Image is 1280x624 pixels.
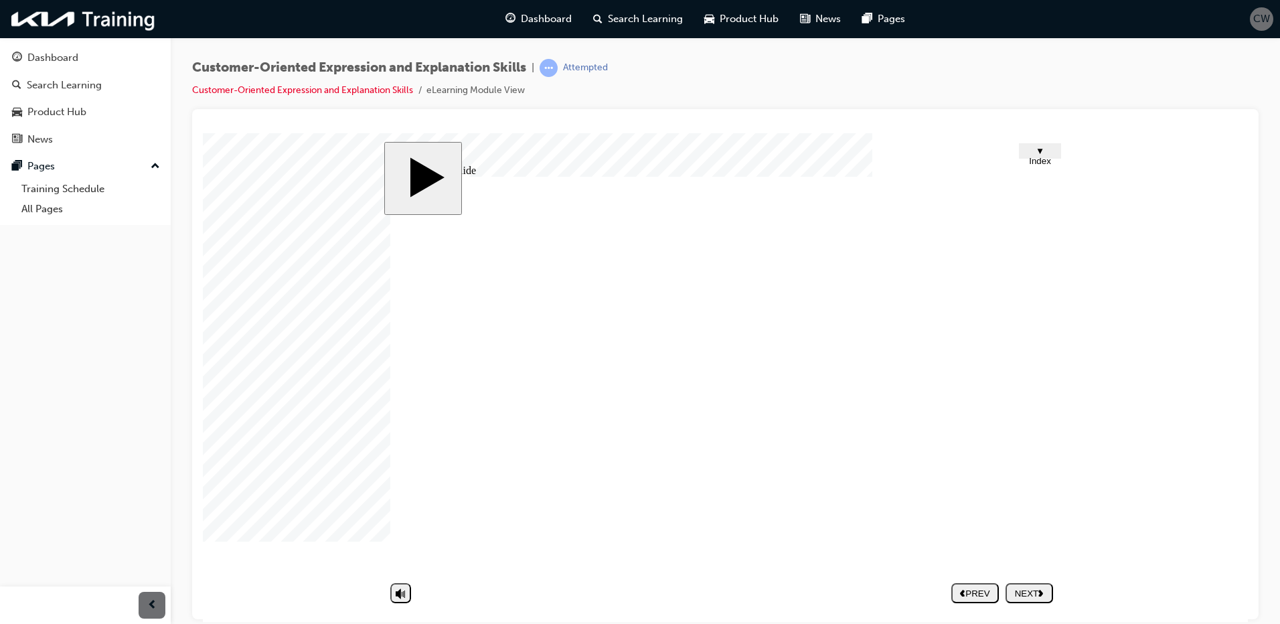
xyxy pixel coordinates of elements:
span: prev-icon [147,597,157,614]
img: kia-training [7,5,161,33]
span: Customer-Oriented Expression and Explanation Skills [192,60,526,76]
button: CW [1250,7,1273,31]
a: All Pages [16,199,165,220]
span: pages-icon [12,161,22,173]
div: Customer-Oriented Expression and Explanation Skills Start Course [181,9,864,481]
a: Product Hub [5,100,165,125]
span: guage-icon [505,11,515,27]
a: search-iconSearch Learning [582,5,694,33]
span: search-icon [12,80,21,92]
div: Dashboard [27,50,78,66]
a: guage-iconDashboard [495,5,582,33]
button: Start [181,9,259,82]
div: Product Hub [27,104,86,120]
span: guage-icon [12,52,22,64]
span: search-icon [593,11,603,27]
span: | [532,60,534,76]
span: car-icon [12,106,22,119]
button: DashboardSearch LearningProduct HubNews [5,43,165,154]
span: Product Hub [720,11,779,27]
span: learningRecordVerb_ATTEMPT-icon [540,59,558,77]
span: CW [1253,11,1270,27]
span: pages-icon [862,11,872,27]
div: Pages [27,159,55,174]
button: Pages [5,154,165,179]
a: News [5,127,165,152]
span: Dashboard [521,11,572,27]
span: Pages [878,11,905,27]
span: Search Learning [608,11,683,27]
a: Customer-Oriented Expression and Explanation Skills [192,84,413,96]
a: Search Learning [5,73,165,98]
span: up-icon [151,158,160,175]
a: Training Schedule [16,179,165,200]
div: Attempted [563,62,608,74]
a: Dashboard [5,46,165,70]
a: car-iconProduct Hub [694,5,789,33]
a: news-iconNews [789,5,852,33]
span: news-icon [800,11,810,27]
div: Search Learning [27,78,102,93]
div: News [27,132,53,147]
span: news-icon [12,134,22,146]
span: News [815,11,841,27]
span: car-icon [704,11,714,27]
li: eLearning Module View [426,83,525,98]
a: pages-iconPages [852,5,916,33]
